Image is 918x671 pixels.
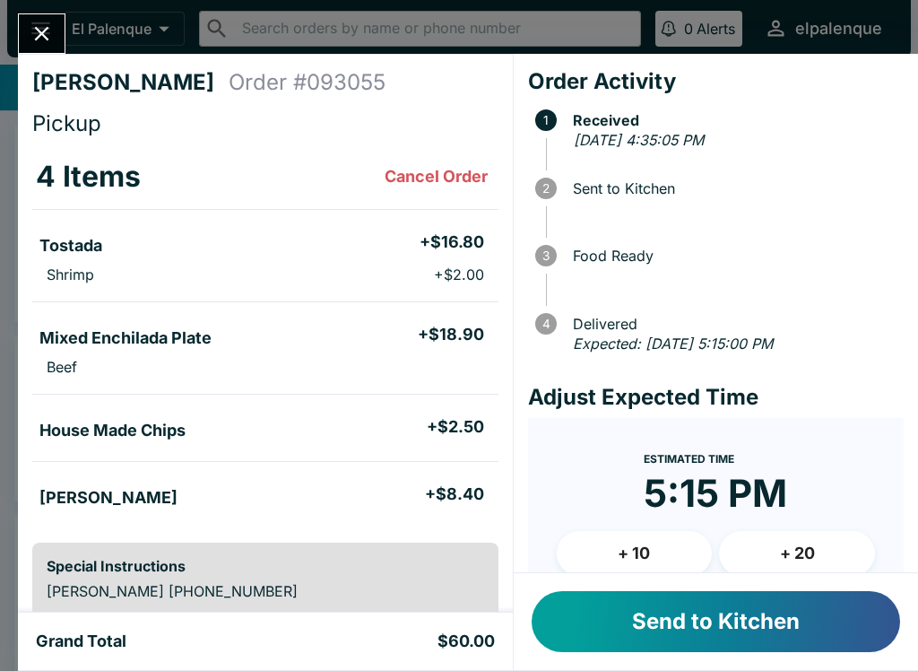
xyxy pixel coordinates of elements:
[573,335,773,353] em: Expected: [DATE] 5:15:00 PM
[542,248,550,263] text: 3
[19,14,65,53] button: Close
[425,484,484,505] h5: + $8.40
[47,582,484,600] p: [PERSON_NAME] [PHONE_NUMBER]
[32,110,101,136] span: Pickup
[36,159,141,195] h3: 4 Items
[564,316,904,332] span: Delivered
[39,487,178,509] h5: [PERSON_NAME]
[420,231,484,253] h5: + $16.80
[32,144,498,528] table: orders table
[541,317,550,331] text: 4
[564,180,904,196] span: Sent to Kitchen
[528,68,904,95] h4: Order Activity
[437,631,495,652] h5: $60.00
[434,266,484,283] p: + $2.00
[39,327,212,349] h5: Mixed Enchilada Plate
[39,420,186,441] h5: House Made Chips
[418,324,484,345] h5: + $18.90
[557,531,713,576] button: + 10
[719,531,875,576] button: + 20
[542,181,550,196] text: 2
[543,113,549,127] text: 1
[36,631,126,652] h5: Grand Total
[564,112,904,128] span: Received
[229,69,385,96] h4: Order # 093055
[47,266,94,283] p: Shrimp
[644,470,787,517] time: 5:15 PM
[644,452,734,466] span: Estimated Time
[39,235,102,257] h5: Tostada
[574,131,704,149] em: [DATE] 4:35:05 PM
[32,69,229,96] h4: [PERSON_NAME]
[427,416,484,438] h5: + $2.50
[564,248,904,264] span: Food Ready
[532,591,900,652] button: Send to Kitchen
[47,358,77,376] p: Beef
[528,384,904,411] h4: Adjust Expected Time
[377,159,495,195] button: Cancel Order
[47,557,484,575] h6: Special Instructions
